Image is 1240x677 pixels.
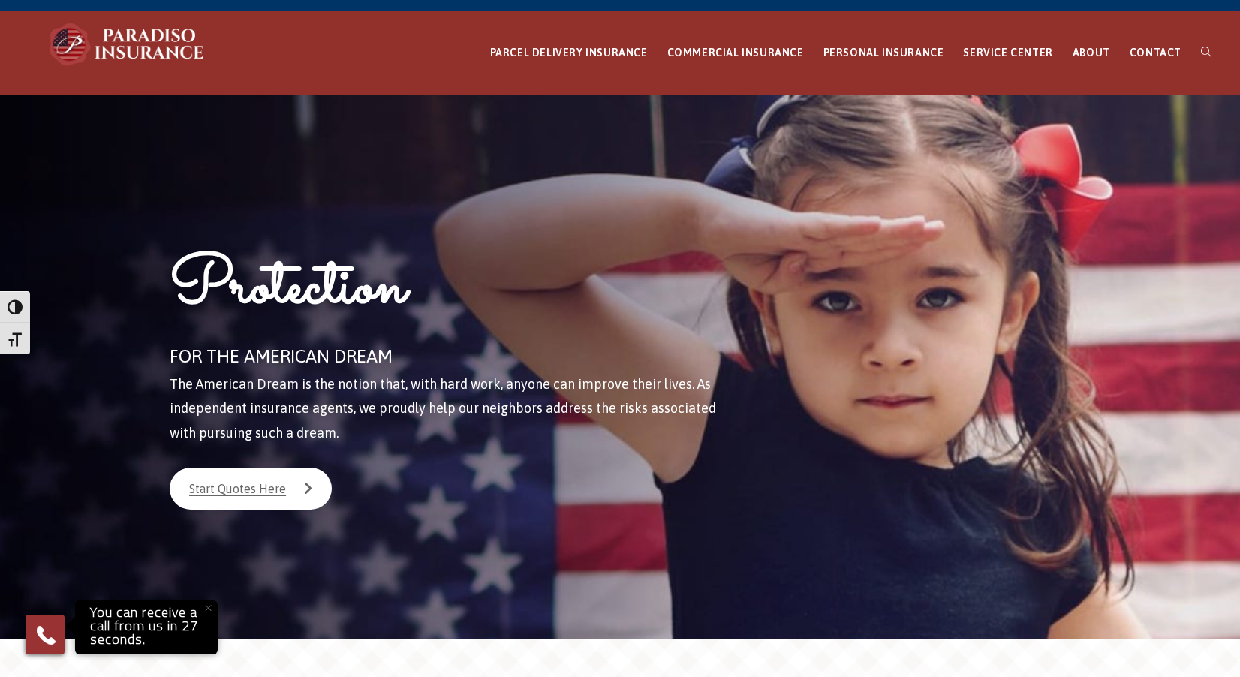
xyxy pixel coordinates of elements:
img: Phone icon [34,623,58,647]
span: ABOUT [1073,47,1110,59]
a: COMMERCIAL INSURANCE [658,11,814,95]
span: PARCEL DELIVERY INSURANCE [490,47,648,59]
a: CONTACT [1120,11,1191,95]
a: SERVICE CENTER [953,11,1062,95]
img: Paradiso Insurance [45,22,210,67]
a: PERSONAL INSURANCE [814,11,954,95]
button: Close [191,591,224,624]
p: You can receive a call from us in 27 seconds. [79,604,214,651]
span: CONTACT [1130,47,1181,59]
h1: Protection [170,245,716,340]
a: Start Quotes Here [170,468,332,510]
span: The American Dream is the notion that, with hard work, anyone can improve their lives. As indepen... [170,376,716,441]
span: PERSONAL INSURANCE [823,47,944,59]
a: PARCEL DELIVERY INSURANCE [480,11,658,95]
span: FOR THE AMERICAN DREAM [170,346,393,366]
a: ABOUT [1063,11,1120,95]
span: COMMERCIAL INSURANCE [667,47,804,59]
span: SERVICE CENTER [963,47,1052,59]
